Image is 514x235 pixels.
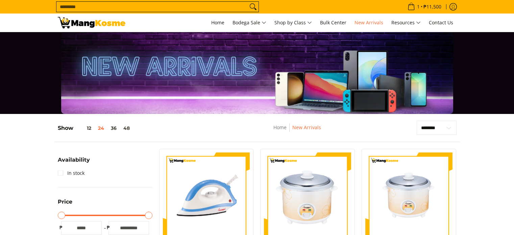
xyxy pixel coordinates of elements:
[274,19,312,27] span: Shop by Class
[248,2,259,12] button: Search
[58,224,65,231] span: ₱
[58,199,72,210] summary: Open
[58,168,84,179] a: In stock
[232,19,266,27] span: Bodega Sale
[317,14,350,32] a: Bulk Center
[107,125,120,131] button: 36
[425,14,457,32] a: Contact Us
[105,224,112,231] span: ₱
[58,199,72,205] span: Price
[416,4,421,9] span: 1
[95,125,107,131] button: 24
[320,19,346,26] span: Bulk Center
[58,125,133,132] h5: Show
[228,123,366,139] nav: Breadcrumbs
[120,125,133,131] button: 48
[422,4,442,9] span: ₱11,500
[132,14,457,32] nav: Main Menu
[58,157,90,163] span: Availability
[208,14,228,32] a: Home
[354,19,383,26] span: New Arrivals
[73,125,95,131] button: 12
[391,19,421,27] span: Resources
[292,124,321,131] a: New Arrivals
[406,3,443,10] span: •
[229,14,270,32] a: Bodega Sale
[58,17,125,28] img: New Arrivals: Fresh Release from The Premium Brands l Mang Kosme
[429,19,453,26] span: Contact Us
[273,124,287,131] a: Home
[351,14,387,32] a: New Arrivals
[271,14,315,32] a: Shop by Class
[211,19,224,26] span: Home
[58,157,90,168] summary: Open
[388,14,424,32] a: Resources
